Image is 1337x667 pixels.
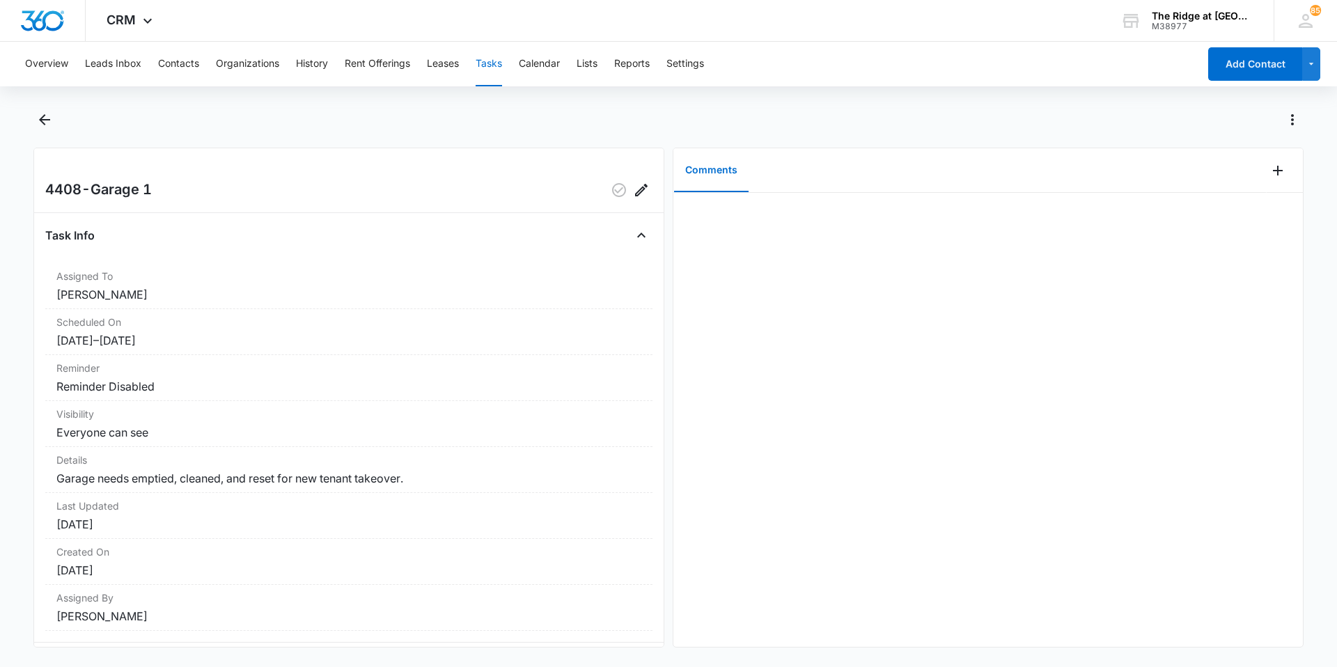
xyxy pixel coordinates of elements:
div: Scheduled On[DATE]–[DATE] [45,309,652,355]
button: Edit [630,179,652,201]
div: account name [1152,10,1253,22]
button: Contacts [158,42,199,86]
dt: Reminder [56,361,641,375]
button: Leads Inbox [85,42,141,86]
button: Tasks [476,42,502,86]
button: Back [33,109,55,131]
button: Add Contact [1208,47,1302,81]
dt: Scheduled On [56,315,641,329]
div: Created On[DATE] [45,539,652,585]
div: notifications count [1310,5,1321,16]
div: DetailsGarage needs emptied, cleaned, and reset for new tenant takeover. [45,447,652,493]
dt: Details [56,453,641,467]
button: Actions [1281,109,1304,131]
button: Close [630,224,652,246]
button: Settings [666,42,704,86]
div: Assigned By[PERSON_NAME] [45,585,652,631]
button: Reports [614,42,650,86]
div: VisibilityEveryone can see [45,401,652,447]
div: ReminderReminder Disabled [45,355,652,401]
h4: Task Info [45,227,95,244]
dt: Created On [56,544,641,559]
dd: [PERSON_NAME] [56,286,641,303]
dt: Assigned By [56,590,641,605]
span: 85 [1310,5,1321,16]
div: Assigned To[PERSON_NAME] [45,263,652,309]
button: Organizations [216,42,279,86]
dd: Garage needs emptied, cleaned, and reset for new tenant takeover. [56,470,641,487]
button: Add Comment [1267,159,1289,182]
dd: [PERSON_NAME] [56,608,641,625]
dt: Last Updated [56,499,641,513]
button: Comments [674,149,749,192]
button: Leases [427,42,459,86]
button: Lists [577,42,597,86]
dd: [DATE] [56,516,641,533]
dd: [DATE] [56,562,641,579]
button: Overview [25,42,68,86]
button: Calendar [519,42,560,86]
button: Rent Offerings [345,42,410,86]
dd: [DATE] – [DATE] [56,332,641,349]
dd: Everyone can see [56,424,641,441]
button: History [296,42,328,86]
dt: Assigned To [56,269,641,283]
dd: Reminder Disabled [56,378,641,395]
h2: 4408-Garage 1 [45,179,152,201]
div: Last Updated[DATE] [45,493,652,539]
span: CRM [107,13,136,27]
dt: Visibility [56,407,641,421]
div: account id [1152,22,1253,31]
